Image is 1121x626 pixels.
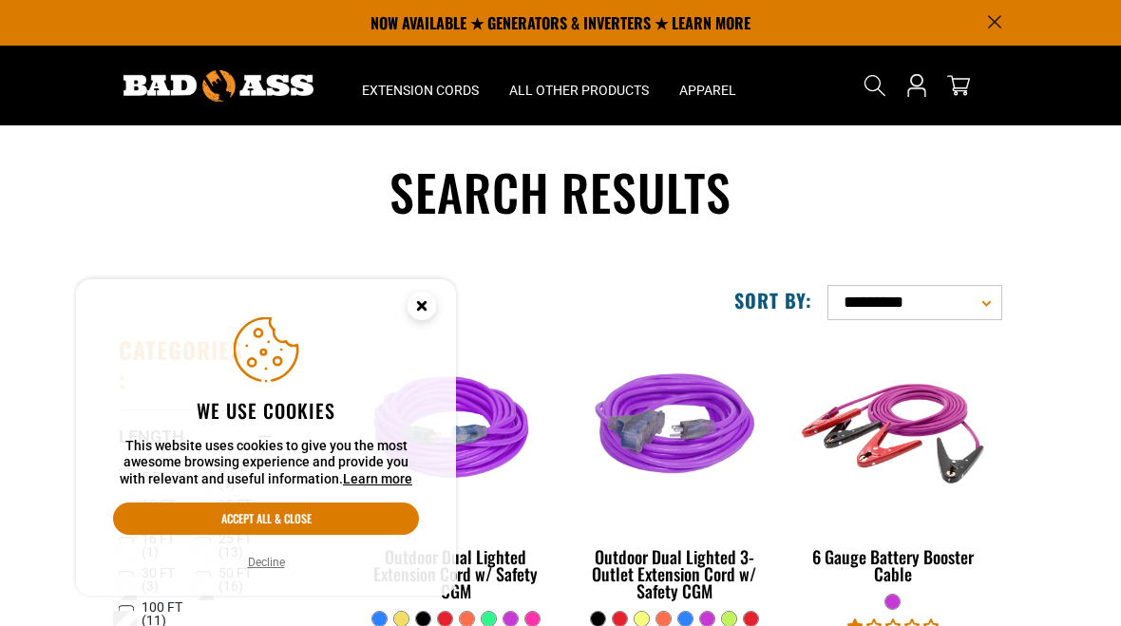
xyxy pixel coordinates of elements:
button: Decline [242,553,291,572]
a: Purple Outdoor Dual Lighted Extension Cord w/ Safety CGM [361,335,551,611]
span: Extension Cords [362,82,479,99]
div: Outdoor Dual Lighted Extension Cord w/ Safety CGM [361,548,551,599]
a: Learn more [343,471,412,486]
img: Purple [353,338,559,522]
div: 6 Gauge Battery Booster Cable [798,548,988,582]
img: Bad Ass Extension Cords [123,70,313,102]
summary: All Other Products [494,46,664,125]
label: Sort by: [734,288,812,313]
h1: Search results [119,160,1002,224]
summary: Search [860,70,890,101]
a: purple 6 Gauge Battery Booster Cable [798,335,988,594]
summary: Extension Cords [347,46,494,125]
aside: Cookie Consent [76,279,456,597]
span: Apparel [679,82,736,99]
img: purple [572,338,777,522]
a: purple Outdoor Dual Lighted 3-Outlet Extension Cord w/ Safety CGM [579,335,769,611]
span: All Other Products [509,82,649,99]
summary: Apparel [664,46,751,125]
div: Outdoor Dual Lighted 3-Outlet Extension Cord w/ Safety CGM [579,548,769,599]
img: purple [790,338,996,522]
p: This website uses cookies to give you the most awesome browsing experience and provide you with r... [113,438,419,488]
h2: We use cookies [113,398,419,423]
button: Accept all & close [113,503,419,535]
